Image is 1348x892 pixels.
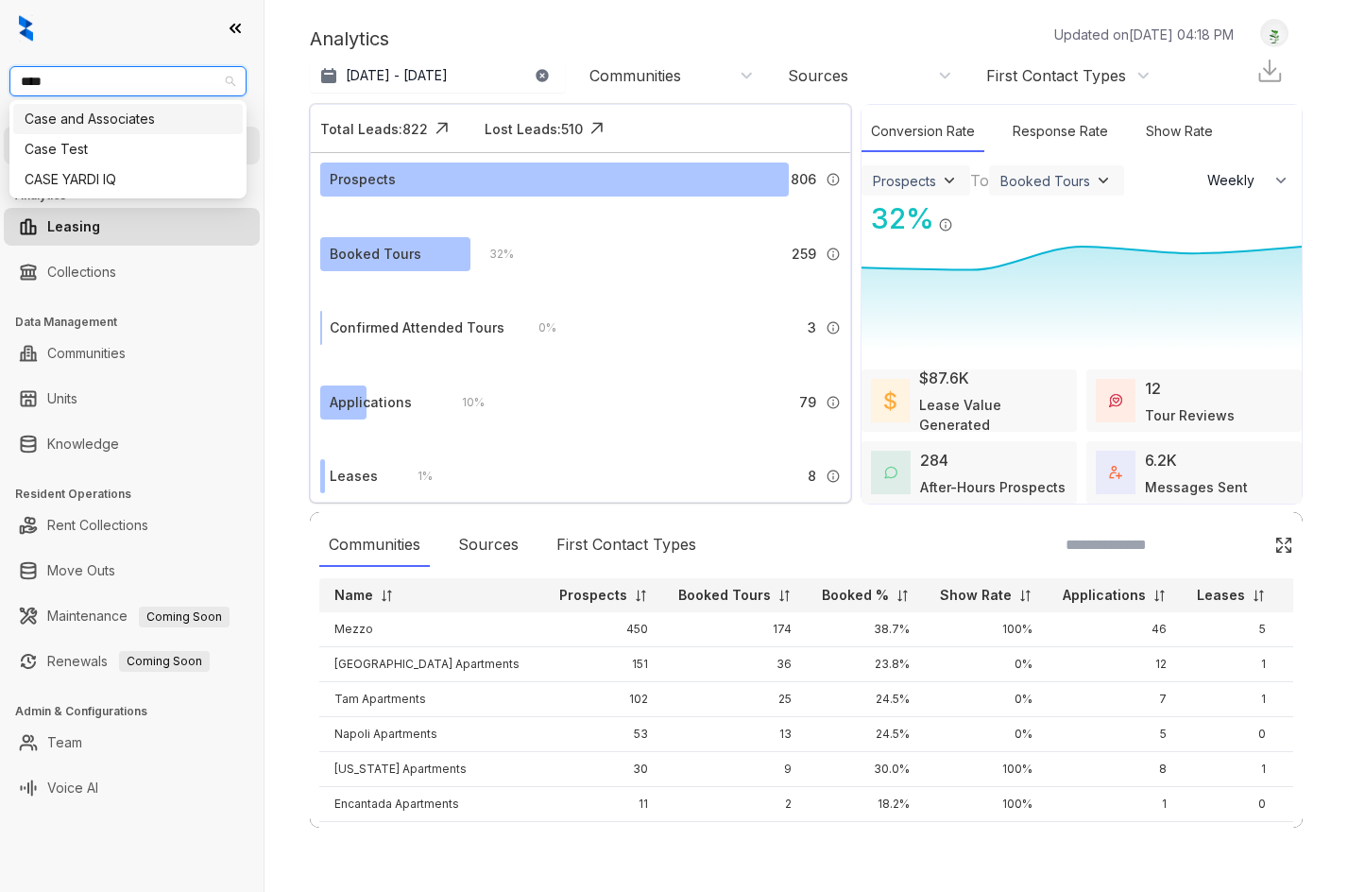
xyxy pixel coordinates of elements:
[544,752,663,787] td: 30
[319,717,544,752] td: Napoli Apartments
[826,395,841,410] img: Info
[807,612,925,647] td: 38.7%
[777,589,792,603] img: sorting
[1063,586,1146,605] p: Applications
[920,449,948,472] div: 284
[807,717,925,752] td: 24.5%
[799,392,816,413] span: 79
[808,466,816,487] span: 8
[1182,717,1281,752] td: 0
[925,717,1048,752] td: 0%
[319,752,544,787] td: [US_STATE] Apartments
[953,200,981,229] img: Click Icon
[380,589,394,603] img: sorting
[25,139,231,160] div: Case Test
[47,208,100,246] a: Leasing
[1109,394,1122,407] img: TourReviews
[330,392,412,413] div: Applications
[13,164,243,195] div: CASE YARDI IQ
[1182,752,1281,787] td: 1
[1182,787,1281,822] td: 0
[4,208,260,246] li: Leasing
[822,586,889,605] p: Booked %
[873,173,936,189] div: Prospects
[15,703,264,720] h3: Admin & Configurations
[310,25,389,53] p: Analytics
[925,822,1048,857] td: 0%
[919,395,1067,435] div: Lease Value Generated
[319,787,544,822] td: Encantada Apartments
[1197,586,1245,605] p: Leases
[1182,822,1281,857] td: 0
[544,717,663,752] td: 53
[319,682,544,717] td: Tam Apartments
[938,217,953,232] img: Info
[428,114,456,143] img: Click Icon
[807,752,925,787] td: 30.0%
[1048,717,1182,752] td: 5
[319,647,544,682] td: [GEOGRAPHIC_DATA] Apartments
[1182,612,1281,647] td: 5
[1207,171,1265,190] span: Weekly
[47,253,116,291] a: Collections
[4,506,260,544] li: Rent Collections
[13,104,243,134] div: Case and Associates
[940,586,1012,605] p: Show Rate
[544,612,663,647] td: 450
[826,469,841,484] img: Info
[399,466,433,487] div: 1 %
[663,612,807,647] td: 174
[884,390,896,412] img: LeaseValue
[884,466,897,480] img: AfterHoursConversations
[663,822,807,857] td: 0
[544,787,663,822] td: 11
[330,169,396,190] div: Prospects
[4,334,260,372] li: Communities
[808,317,816,338] span: 3
[544,682,663,717] td: 102
[4,769,260,807] li: Voice AI
[330,244,421,265] div: Booked Tours
[1094,171,1113,190] img: ViewFilterArrow
[1145,405,1235,425] div: Tour Reviews
[1152,589,1167,603] img: sorting
[1145,477,1248,497] div: Messages Sent
[940,171,959,190] img: ViewFilterArrow
[25,109,231,129] div: Case and Associates
[47,380,77,418] a: Units
[663,647,807,682] td: 36
[1274,536,1293,555] img: Click Icon
[25,169,231,190] div: CASE YARDI IQ
[1255,57,1284,85] img: Download
[547,523,706,567] div: First Contact Types
[1000,173,1090,189] div: Booked Tours
[862,197,934,240] div: 32 %
[15,486,264,503] h3: Resident Operations
[583,114,611,143] img: Click Icon
[826,247,841,262] img: Info
[1054,25,1234,44] p: Updated on [DATE] 04:18 PM
[634,589,648,603] img: sorting
[986,65,1126,86] div: First Contact Types
[520,317,556,338] div: 0 %
[807,647,925,682] td: 23.8%
[443,392,485,413] div: 10 %
[896,589,910,603] img: sorting
[919,367,969,389] div: $87.6K
[678,586,771,605] p: Booked Tours
[139,607,230,627] span: Coming Soon
[310,59,565,93] button: [DATE] - [DATE]
[1048,787,1182,822] td: 1
[485,119,583,139] div: Lost Leads: 510
[4,597,260,635] li: Maintenance
[320,119,428,139] div: Total Leads: 822
[4,724,260,762] li: Team
[1252,589,1266,603] img: sorting
[1182,647,1281,682] td: 1
[663,752,807,787] td: 9
[925,752,1048,787] td: 100%
[47,334,126,372] a: Communities
[1145,377,1161,400] div: 12
[4,380,260,418] li: Units
[47,724,82,762] a: Team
